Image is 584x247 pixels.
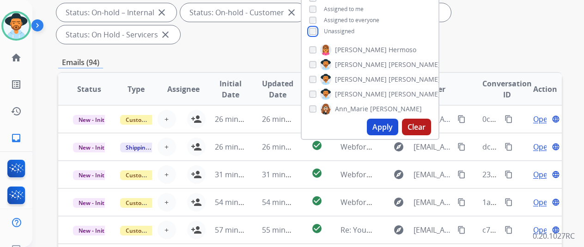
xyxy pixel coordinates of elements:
[58,57,103,68] p: Emails (94)
[73,143,116,152] span: New - Initial
[156,7,167,18] mat-icon: close
[457,226,466,234] mat-icon: content_copy
[56,3,176,22] div: Status: On-hold – Internal
[533,197,552,208] span: Open
[414,141,452,152] span: [EMAIL_ADDRESS][DOMAIN_NAME]
[505,143,513,151] mat-icon: content_copy
[191,141,202,152] mat-icon: person_add
[341,225,478,235] span: Re: Your Extend claim is being reviewed
[533,224,552,235] span: Open
[311,140,322,151] mat-icon: check_circle
[311,195,322,206] mat-icon: check_circle
[505,226,513,234] mat-icon: content_copy
[164,197,169,208] span: +
[3,13,29,39] img: avatar
[191,114,202,125] mat-icon: person_add
[73,170,116,180] span: New - Initial
[11,79,22,90] mat-icon: list_alt
[158,138,176,156] button: +
[515,73,562,105] th: Action
[457,115,466,123] mat-icon: content_copy
[370,104,422,114] span: [PERSON_NAME]
[311,223,322,234] mat-icon: check_circle
[11,133,22,144] mat-icon: inbox
[262,225,316,235] span: 55 minutes ago
[324,16,379,24] span: Assigned to everyone
[77,84,101,95] span: Status
[160,29,171,40] mat-icon: close
[335,75,387,84] span: [PERSON_NAME]
[11,52,22,63] mat-icon: home
[552,198,560,206] mat-icon: language
[215,78,247,100] span: Initial Date
[128,84,145,95] span: Type
[164,224,169,235] span: +
[552,143,560,151] mat-icon: language
[56,25,180,44] div: Status: On Hold - Servicers
[505,198,513,206] mat-icon: content_copy
[73,226,116,235] span: New - Initial
[215,114,268,124] span: 26 minutes ago
[324,5,364,13] span: Assigned to me
[191,169,202,180] mat-icon: person_add
[414,169,452,180] span: [EMAIL_ADDRESS][DOMAIN_NAME]
[505,115,513,123] mat-icon: content_copy
[335,60,387,69] span: [PERSON_NAME]
[11,106,22,117] mat-icon: history
[389,60,440,69] span: [PERSON_NAME]
[73,198,116,208] span: New - Initial
[482,78,532,100] span: Conversation ID
[414,224,452,235] span: [EMAIL_ADDRESS][DOMAIN_NAME]
[393,224,404,235] mat-icon: explore
[120,115,180,125] span: Customer Support
[393,141,404,152] mat-icon: explore
[311,168,322,179] mat-icon: check_circle
[552,170,560,179] mat-icon: language
[164,169,169,180] span: +
[341,142,550,152] span: Webform from [EMAIL_ADDRESS][DOMAIN_NAME] on [DATE]
[180,3,306,22] div: Status: On-hold - Customer
[262,78,293,100] span: Updated Date
[158,221,176,239] button: +
[191,197,202,208] mat-icon: person_add
[533,169,552,180] span: Open
[262,169,316,180] span: 31 minutes ago
[457,143,466,151] mat-icon: content_copy
[393,197,404,208] mat-icon: explore
[533,141,552,152] span: Open
[158,110,176,128] button: +
[402,119,431,135] button: Clear
[533,230,575,241] p: 0.20.1027RC
[73,115,116,125] span: New - Initial
[215,142,268,152] span: 26 minutes ago
[533,114,552,125] span: Open
[158,165,176,184] button: +
[335,104,368,114] span: Ann_Marie
[120,170,180,180] span: Customer Support
[215,225,268,235] span: 57 minutes ago
[262,142,316,152] span: 26 minutes ago
[120,198,180,208] span: Customer Support
[393,169,404,180] mat-icon: explore
[191,224,202,235] mat-icon: person_add
[167,84,200,95] span: Assignee
[335,45,387,54] span: [PERSON_NAME]
[120,143,183,152] span: Shipping Protection
[335,90,387,99] span: [PERSON_NAME]
[389,90,440,99] span: [PERSON_NAME]
[367,119,398,135] button: Apply
[389,45,416,54] span: Hermoso
[158,193,176,211] button: +
[120,226,180,235] span: Customer Support
[262,114,316,124] span: 26 minutes ago
[341,169,550,180] span: Webform from [EMAIL_ADDRESS][DOMAIN_NAME] on [DATE]
[505,170,513,179] mat-icon: content_copy
[215,169,268,180] span: 31 minutes ago
[552,115,560,123] mat-icon: language
[552,226,560,234] mat-icon: language
[324,27,354,35] span: Unassigned
[414,197,452,208] span: [EMAIL_ADDRESS][DOMAIN_NAME]
[341,197,550,207] span: Webform from [EMAIL_ADDRESS][DOMAIN_NAME] on [DATE]
[215,197,268,207] span: 54 minutes ago
[286,7,297,18] mat-icon: close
